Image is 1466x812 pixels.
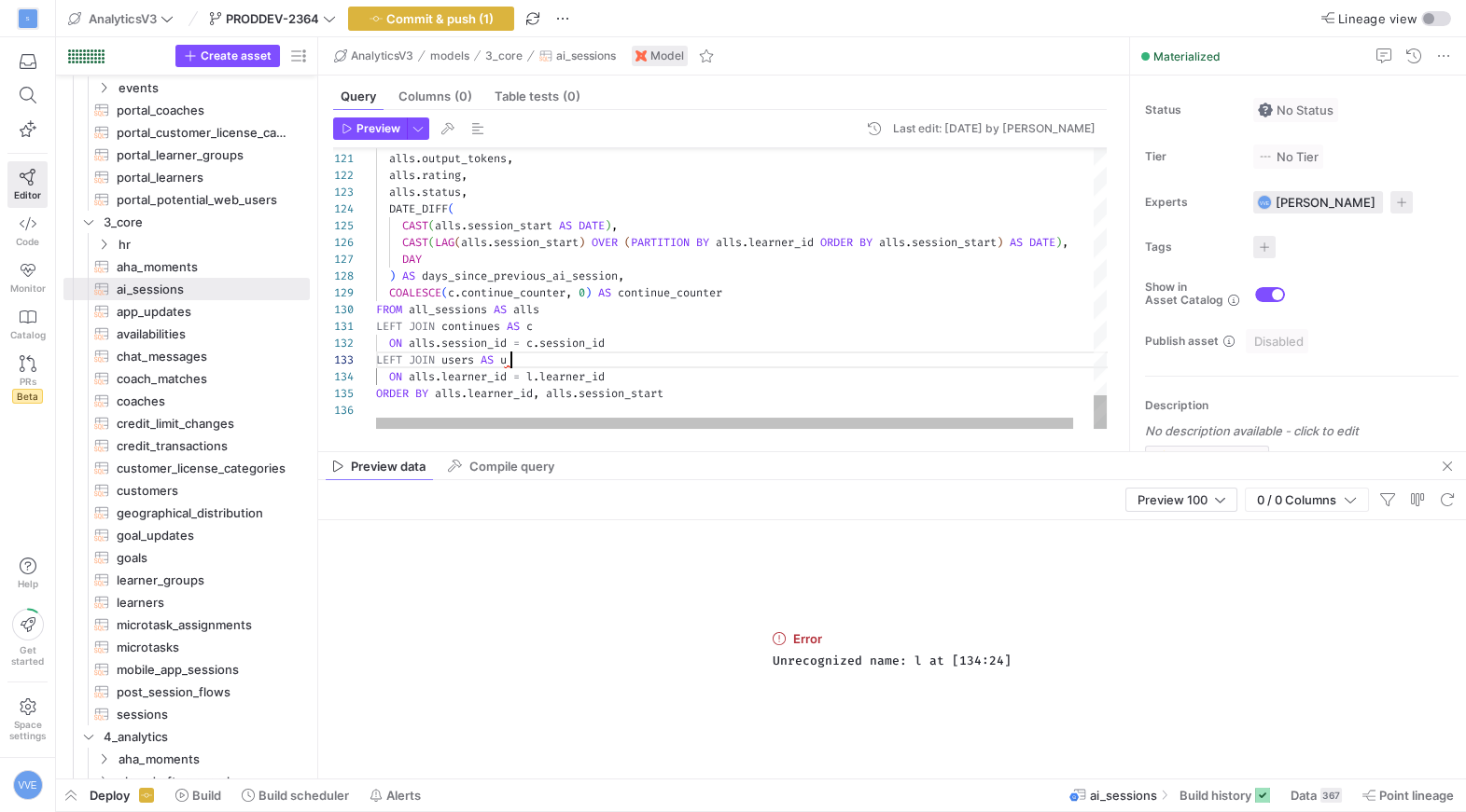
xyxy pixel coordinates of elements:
[117,301,288,323] span: app_updates​​​​​​​​​​
[12,389,43,404] span: Beta
[63,412,310,434] div: Press SPACE to select this row.
[579,386,663,401] span: session_start
[63,434,310,457] div: Press SPACE to select this row.
[1253,98,1338,122] button: No statusNo Status
[63,144,310,166] a: portal_learner_groups​​​​​​​​​​
[333,150,354,167] div: 121
[117,391,288,412] span: coaches​​​​​​​​​​
[997,235,1003,250] span: )
[696,235,709,250] span: BY
[63,457,310,479] div: Press SPACE to select this row.
[426,45,474,67] button: models
[104,726,307,748] span: 4_analytics
[585,285,592,300] span: )
[333,167,354,184] div: 122
[7,601,48,674] button: Getstarted
[351,461,426,473] span: Preview data
[63,233,310,255] div: Press SPACE to select this row.
[117,570,288,591] span: learner_groups​​​​​​​​​​
[598,285,611,300] span: AS
[422,185,461,200] span: status
[1258,103,1333,117] span: No Status
[500,352,507,367] span: u
[1145,196,1238,209] span: Experts
[441,352,474,367] span: users
[611,218,618,233] span: ,
[63,345,310,367] div: Press SPACE to select this row.
[461,235,487,250] span: alls
[63,99,310,121] a: portal_coaches​​​​​​​​​​
[559,218,572,233] span: AS
[167,779,230,811] button: Build
[546,386,572,401] span: alls
[605,218,611,233] span: )
[63,613,310,636] div: Press SPACE to select this row.
[461,185,468,200] span: ,
[117,547,288,569] span: goals​​​​​​​​​​
[1145,103,1238,117] span: Status
[376,352,402,367] span: LEFT
[10,282,46,294] span: Monitor
[63,7,178,31] button: AnalyticsV3
[533,369,539,384] span: .
[402,268,415,283] span: AS
[1055,235,1062,250] span: )
[507,151,513,166] span: ,
[63,323,310,345] div: Press SPACE to select this row.
[119,77,307,99] span: events
[63,457,310,479] a: customer_license_categories​​​​​​​​​​
[63,188,310,211] a: portal_potential_web_users​​​​​​​​​​
[1258,149,1273,164] img: No tier
[63,546,310,569] div: Press SPACE to select this row.
[526,336,533,351] span: c
[435,218,461,233] span: alls
[63,99,310,121] div: Press SPACE to select this row.
[435,336,441,351] span: .
[912,235,997,250] span: session_start
[333,200,354,217] div: 124
[63,390,310,412] div: Press SPACE to select this row.
[1245,488,1369,512] button: 0 / 0 Columns
[579,285,585,300] span: 0
[389,201,448,216] span: DATE_DIFF
[226,11,319,26] span: PRODDEV-2364
[63,703,310,725] div: Press SPACE to select this row.
[351,49,413,62] span: AnalyticsV3
[63,76,310,99] div: Press SPACE to select this row.
[89,11,157,26] span: AnalyticsV3
[402,252,422,267] span: DAY
[428,218,435,233] span: (
[592,235,618,250] span: OVER
[415,386,428,401] span: BY
[389,336,402,351] span: ON
[389,369,402,384] span: ON
[448,201,454,216] span: (
[422,168,461,183] span: rating
[820,235,853,250] span: ORDER
[63,255,310,278] div: Press SPACE to select this row.
[389,151,415,166] span: alls
[63,278,310,300] div: Press SPACE to select this row.
[422,151,507,166] span: output_tokens
[376,302,402,317] span: FROM
[618,268,624,283] span: ,
[376,319,402,334] span: LEFT
[63,502,310,524] a: geographical_distribution​​​​​​​​​​
[579,218,605,233] span: DATE
[117,659,288,681] span: mobile_app_sessions​​​​​​​​​​
[435,235,454,250] span: LAG
[63,323,310,345] a: availabilities​​​​​​​​​​
[63,546,310,569] a: goals​​​​​​​​​​
[63,681,310,703] a: post_session_flows​​​​​​​​​​
[1090,788,1157,803] span: ai_sessions
[90,788,130,803] span: Deploy
[1338,11,1417,26] span: Lineage view
[63,502,310,524] div: Press SPACE to select this row.
[409,369,435,384] span: alls
[175,45,280,67] button: Create asset
[716,235,742,250] span: alls
[63,725,310,748] div: Press SPACE to select this row.
[63,412,310,434] a: credit_limit_changes​​​​​​​​​​
[7,255,48,301] a: Monitor
[104,212,307,233] span: 3_core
